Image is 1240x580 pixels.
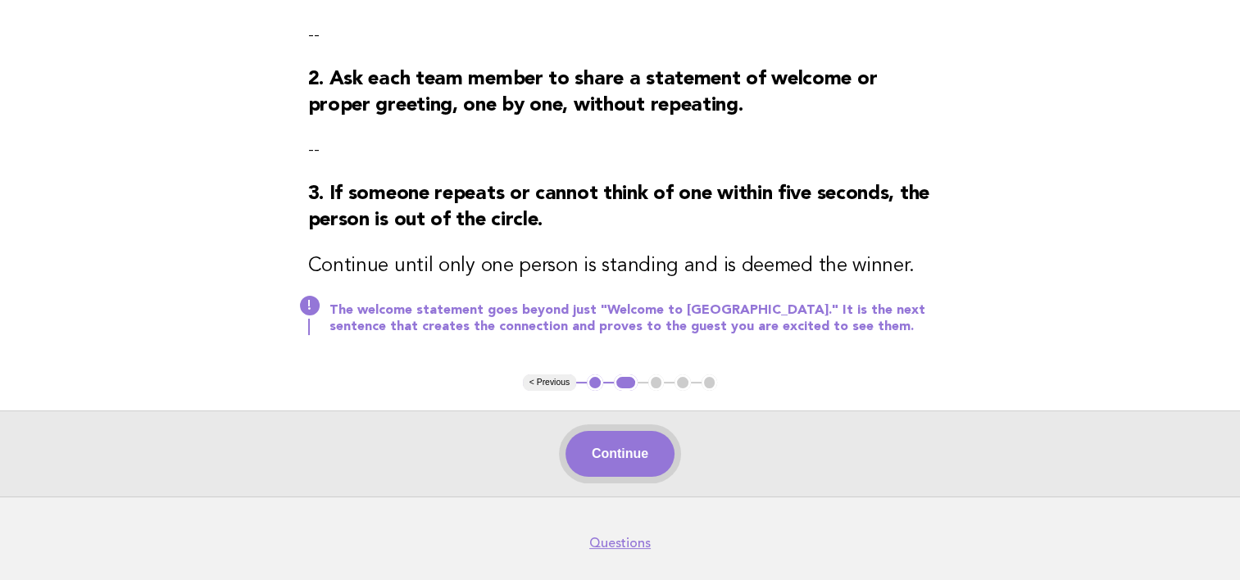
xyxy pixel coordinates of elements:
p: -- [308,138,933,161]
a: Questions [589,535,651,551]
button: 1 [587,374,603,391]
p: The welcome statement goes beyond just "Welcome to [GEOGRAPHIC_DATA]." It is the next sentence th... [329,302,933,335]
button: Continue [565,431,675,477]
strong: 2. Ask each team member to share a statement of welcome or proper greeting, one by one, without r... [308,70,878,116]
h3: Continue until only one person is standing and is deemed the winner. [308,253,933,279]
strong: 3. If someone repeats or cannot think of one within five seconds, the person is out of the circle. [308,184,929,230]
button: < Previous [523,374,576,391]
p: -- [308,24,933,47]
button: 2 [614,374,638,391]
